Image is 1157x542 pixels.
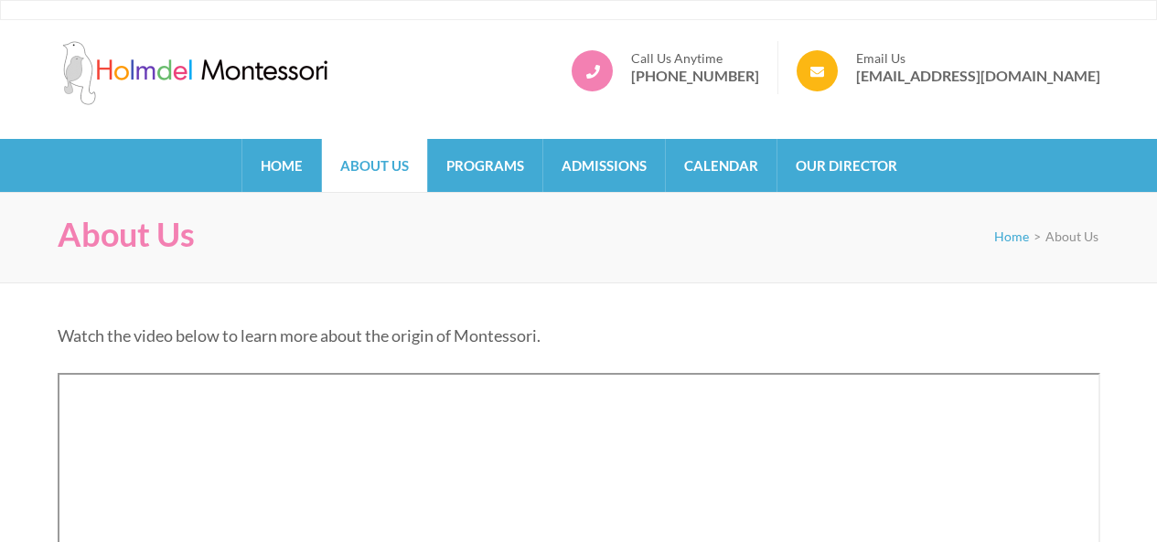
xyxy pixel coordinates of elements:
p: Watch the video below to learn more about the origin of Montessori. [58,323,1100,348]
span: > [1034,228,1041,244]
a: Home [242,139,321,192]
span: Call Us Anytime [631,50,759,67]
a: [PHONE_NUMBER] [631,67,759,85]
a: Our Director [777,139,916,192]
a: [EMAIL_ADDRESS][DOMAIN_NAME] [856,67,1100,85]
h1: About Us [58,215,195,254]
span: Email Us [856,50,1100,67]
img: Holmdel Montessori School [58,41,332,105]
a: Admissions [543,139,665,192]
a: About Us [322,139,427,192]
a: Calendar [666,139,777,192]
a: Programs [428,139,542,192]
a: Home [994,228,1029,244]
